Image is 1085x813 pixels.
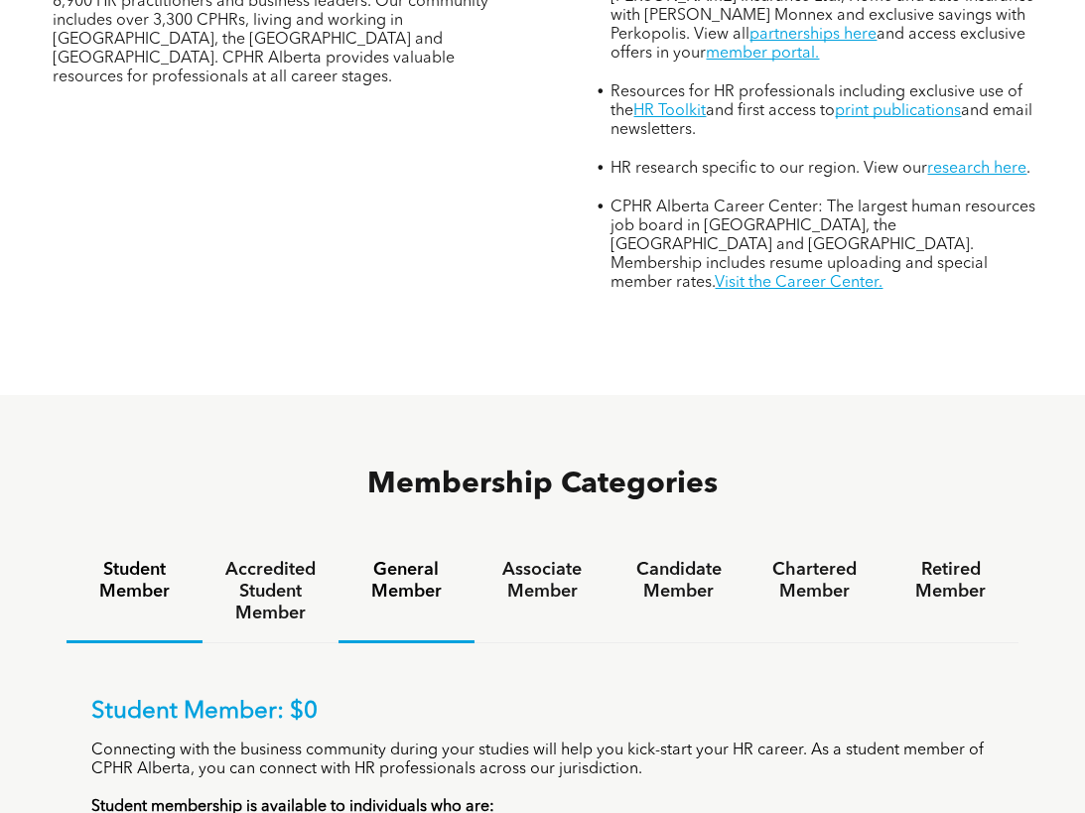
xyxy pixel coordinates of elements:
span: Membership Categories [367,470,718,499]
h4: Chartered Member [764,559,865,603]
a: research here [927,161,1026,177]
p: Connecting with the business community during your studies will help you kick-start your HR caree... [91,742,995,779]
h4: Candidate Member [628,559,729,603]
span: Resources for HR professionals including exclusive use of the [610,84,1022,119]
a: print publications [835,103,961,119]
span: and access exclusive offers in your [610,27,1025,62]
span: HR research specific to our region. View our [610,161,927,177]
p: Student Member: $0 [91,698,995,727]
h4: Accredited Student Member [220,559,321,624]
span: and email newsletters. [610,103,1032,138]
span: . [1026,161,1030,177]
a: HR Toolkit [633,103,706,119]
a: member portal. [706,46,819,62]
h4: Student Member [84,559,185,603]
h4: General Member [356,559,457,603]
span: and first access to [706,103,835,119]
span: CPHR Alberta Career Center: The largest human resources job board in [GEOGRAPHIC_DATA], the [GEOG... [610,200,1035,291]
a: Visit the Career Center. [715,275,882,291]
h4: Associate Member [492,559,593,603]
a: partnerships here [749,27,877,43]
h4: Retired Member [900,559,1001,603]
